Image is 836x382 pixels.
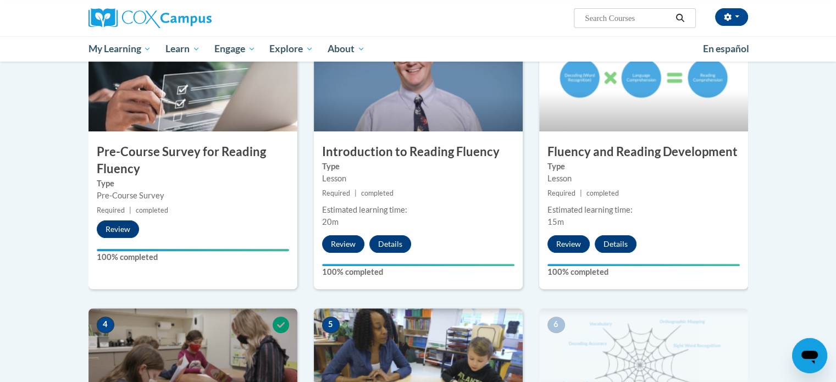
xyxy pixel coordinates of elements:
[361,189,394,197] span: completed
[136,206,168,214] span: completed
[158,36,207,62] a: Learn
[165,42,200,56] span: Learn
[539,21,748,131] img: Course Image
[314,143,523,160] h3: Introduction to Reading Fluency
[314,21,523,131] img: Course Image
[88,42,151,56] span: My Learning
[97,317,114,333] span: 4
[322,264,514,266] div: Your progress
[97,249,289,251] div: Your progress
[672,12,688,25] button: Search
[322,189,350,197] span: Required
[72,36,765,62] div: Main menu
[539,143,748,160] h3: Fluency and Reading Development
[322,266,514,278] label: 100% completed
[81,36,159,62] a: My Learning
[792,338,827,373] iframe: Button to launch messaging window
[703,43,749,54] span: En español
[715,8,748,26] button: Account Settings
[547,264,740,266] div: Your progress
[320,36,372,62] a: About
[97,178,289,190] label: Type
[547,235,590,253] button: Review
[547,217,564,226] span: 15m
[696,37,756,60] a: En español
[97,251,289,263] label: 100% completed
[88,8,297,28] a: Cox Campus
[547,160,740,173] label: Type
[322,235,364,253] button: Review
[129,206,131,214] span: |
[547,173,740,185] div: Lesson
[88,8,212,28] img: Cox Campus
[547,266,740,278] label: 100% completed
[97,190,289,202] div: Pre-Course Survey
[580,189,582,197] span: |
[322,173,514,185] div: Lesson
[322,217,339,226] span: 20m
[328,42,365,56] span: About
[214,42,256,56] span: Engage
[355,189,357,197] span: |
[322,160,514,173] label: Type
[547,189,575,197] span: Required
[207,36,263,62] a: Engage
[322,204,514,216] div: Estimated learning time:
[88,21,297,131] img: Course Image
[322,317,340,333] span: 5
[269,42,313,56] span: Explore
[547,317,565,333] span: 6
[584,12,672,25] input: Search Courses
[97,206,125,214] span: Required
[595,235,636,253] button: Details
[97,220,139,238] button: Review
[262,36,320,62] a: Explore
[88,143,297,178] h3: Pre-Course Survey for Reading Fluency
[586,189,619,197] span: completed
[369,235,411,253] button: Details
[547,204,740,216] div: Estimated learning time:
